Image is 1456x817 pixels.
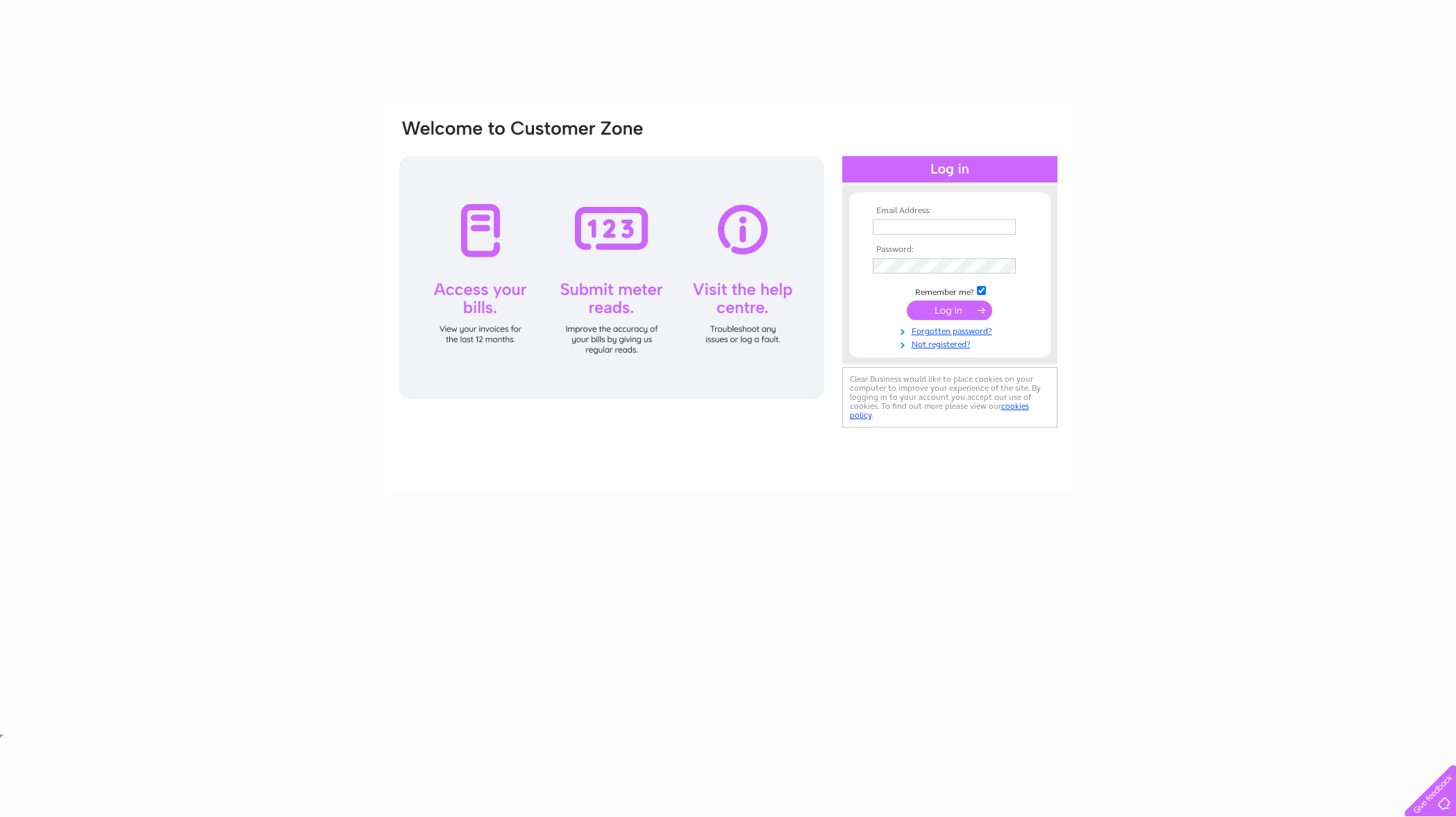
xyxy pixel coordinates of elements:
th: Email Address: [869,206,1030,216]
input: Submit [907,301,992,320]
a: cookies policy [850,401,1029,420]
td: Remember me? [869,284,1030,298]
th: Password: [869,245,1030,255]
a: Not registered? [873,337,1030,350]
div: Clear Business would like to place cookies on your computer to improve your experience of the sit... [842,367,1057,428]
a: Forgotten password? [873,323,1030,337]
